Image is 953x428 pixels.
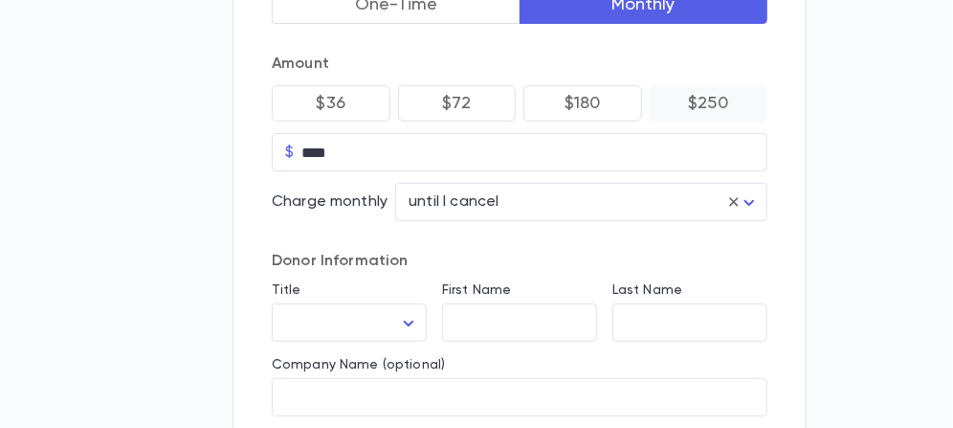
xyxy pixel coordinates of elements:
[398,85,517,122] button: $72
[565,94,601,113] p: $180
[272,282,301,298] label: Title
[272,357,445,372] label: Company Name (optional)
[272,192,388,212] p: Charge monthly
[612,282,682,298] label: Last Name
[285,143,294,162] p: $
[272,55,767,74] p: Amount
[442,94,471,113] p: $72
[272,304,427,342] div: ​
[272,252,767,271] p: Donor Information
[688,94,728,113] p: $250
[272,85,390,122] button: $36
[409,194,499,210] span: until I cancel
[316,94,345,113] p: $36
[442,282,511,298] label: First Name
[650,85,768,122] button: $250
[523,85,642,122] button: $180
[395,184,767,221] div: until I cancel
